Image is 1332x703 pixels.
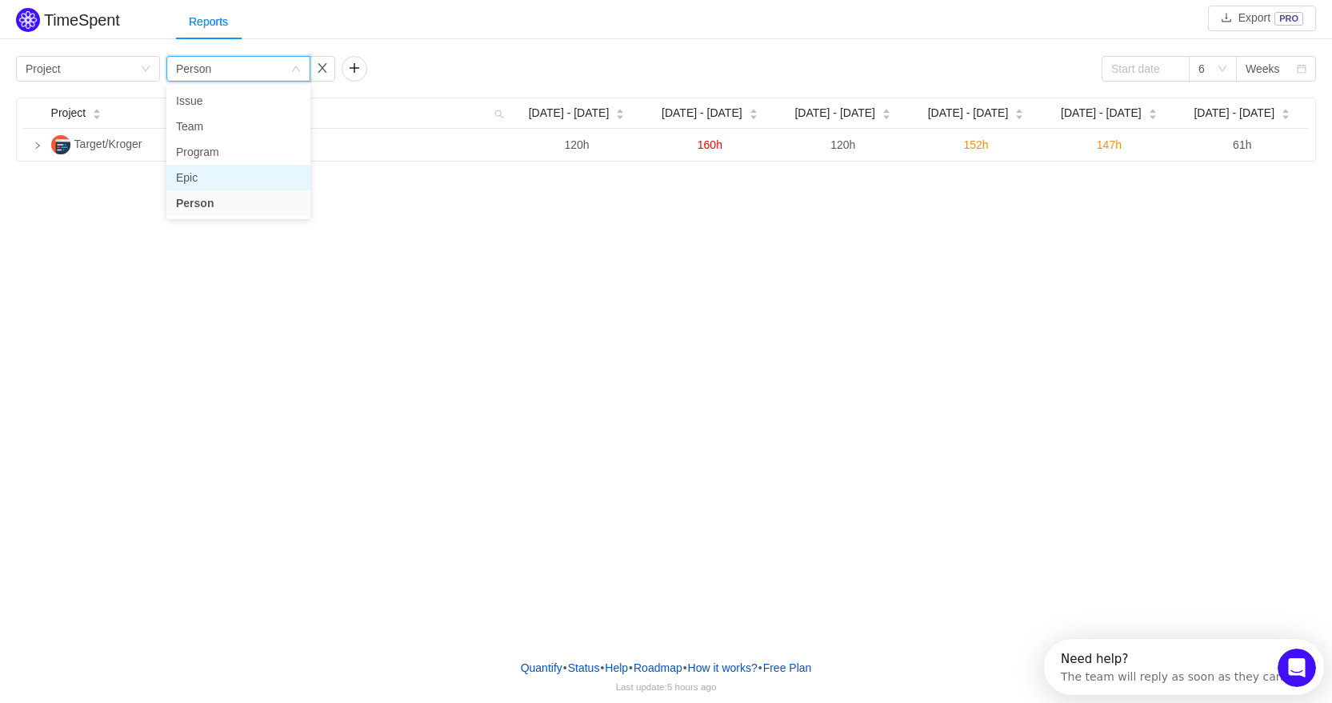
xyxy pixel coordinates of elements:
[564,138,589,151] span: 120h
[794,105,875,122] span: [DATE] - [DATE]
[1148,107,1157,112] i: icon: caret-up
[698,138,722,151] span: 160h
[749,106,758,118] div: Sort
[93,113,102,118] i: icon: caret-down
[1102,56,1190,82] input: Start date
[1014,106,1024,118] div: Sort
[1297,64,1306,75] i: icon: calendar
[662,105,742,122] span: [DATE] - [DATE]
[74,138,142,150] span: Target/Kroger
[92,106,102,118] div: Sort
[882,106,891,118] div: Sort
[529,105,610,122] span: [DATE] - [DATE]
[762,656,813,680] button: Free Plan
[629,661,633,674] span: •
[687,656,758,680] button: How it works?
[166,190,310,216] li: Person
[166,88,310,114] li: Issue
[616,681,717,692] span: Last update:
[604,656,629,680] a: Help
[342,56,367,82] button: icon: plus
[928,105,1009,122] span: [DATE] - [DATE]
[1208,6,1316,31] button: icon: downloadExportPRO
[1198,57,1205,81] div: 6
[176,57,211,81] div: Person
[830,138,855,151] span: 120h
[26,57,61,81] div: Project
[16,8,40,32] img: Quantify logo
[44,11,120,29] h2: TimeSpent
[749,107,758,112] i: icon: caret-up
[51,105,86,122] span: Project
[1281,106,1290,118] div: Sort
[963,138,988,151] span: 152h
[166,114,310,139] li: Team
[166,139,310,165] li: Program
[488,98,510,128] i: icon: search
[563,661,567,674] span: •
[600,661,604,674] span: •
[667,681,717,692] span: 5 hours ago
[616,107,625,112] i: icon: caret-up
[176,4,241,40] div: Reports
[6,6,286,50] div: Open Intercom Messenger
[1282,113,1290,118] i: icon: caret-down
[633,656,683,680] a: Roadmap
[1194,105,1274,122] span: [DATE] - [DATE]
[1218,64,1227,75] i: icon: down
[882,113,891,118] i: icon: caret-down
[1246,57,1280,81] div: Weeks
[615,106,625,118] div: Sort
[1278,649,1316,687] iframe: Intercom live chat
[17,14,239,26] div: Need help?
[1233,138,1251,151] span: 61h
[1282,107,1290,112] i: icon: caret-up
[310,56,335,82] button: icon: close
[166,165,310,190] li: Epic
[93,107,102,112] i: icon: caret-up
[749,113,758,118] i: icon: caret-down
[17,26,239,43] div: The team will reply as soon as they can
[51,135,70,154] img: T
[520,656,563,680] a: Quantify
[683,661,687,674] span: •
[291,64,301,75] i: icon: down
[758,661,762,674] span: •
[34,142,42,150] i: icon: right
[141,64,150,75] i: icon: down
[1097,138,1122,151] span: 147h
[1061,105,1142,122] span: [DATE] - [DATE]
[567,656,601,680] a: Status
[616,113,625,118] i: icon: caret-down
[1148,113,1157,118] i: icon: caret-down
[1044,639,1324,695] iframe: Intercom live chat discovery launcher
[1148,106,1158,118] div: Sort
[1015,113,1024,118] i: icon: caret-down
[882,107,891,112] i: icon: caret-up
[1015,107,1024,112] i: icon: caret-up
